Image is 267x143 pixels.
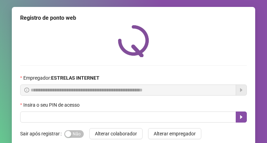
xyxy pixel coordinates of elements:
[20,101,84,109] label: Insira o seu PIN de acesso
[118,25,149,57] img: QRPoint
[23,74,99,82] span: Empregador :
[89,128,143,139] button: Alterar colaborador
[95,130,137,137] span: Alterar colaborador
[20,128,64,139] label: Sair após registrar
[20,14,247,22] div: Registro de ponto web
[238,114,244,120] span: caret-right
[154,130,196,137] span: Alterar empregador
[24,88,29,92] span: info-circle
[148,128,201,139] button: Alterar empregador
[51,75,99,81] strong: ESTRELAS INTERNET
